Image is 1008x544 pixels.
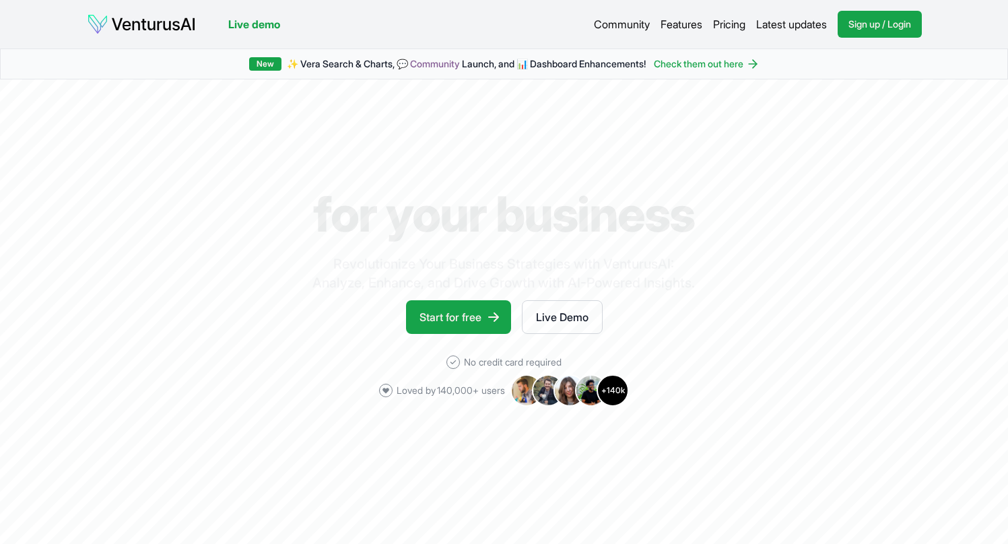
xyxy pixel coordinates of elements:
[575,374,607,407] img: Avatar 4
[228,16,280,32] a: Live demo
[838,11,922,38] a: Sign up / Login
[848,18,911,31] span: Sign up / Login
[661,16,702,32] a: Features
[756,16,827,32] a: Latest updates
[713,16,745,32] a: Pricing
[522,300,603,334] a: Live Demo
[406,300,511,334] a: Start for free
[249,57,281,71] div: New
[594,16,650,32] a: Community
[654,57,760,71] a: Check them out here
[532,374,564,407] img: Avatar 2
[553,374,586,407] img: Avatar 3
[510,374,543,407] img: Avatar 1
[87,13,196,35] img: logo
[410,58,460,69] a: Community
[287,57,646,71] span: ✨ Vera Search & Charts, 💬 Launch, and 📊 Dashboard Enhancements!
